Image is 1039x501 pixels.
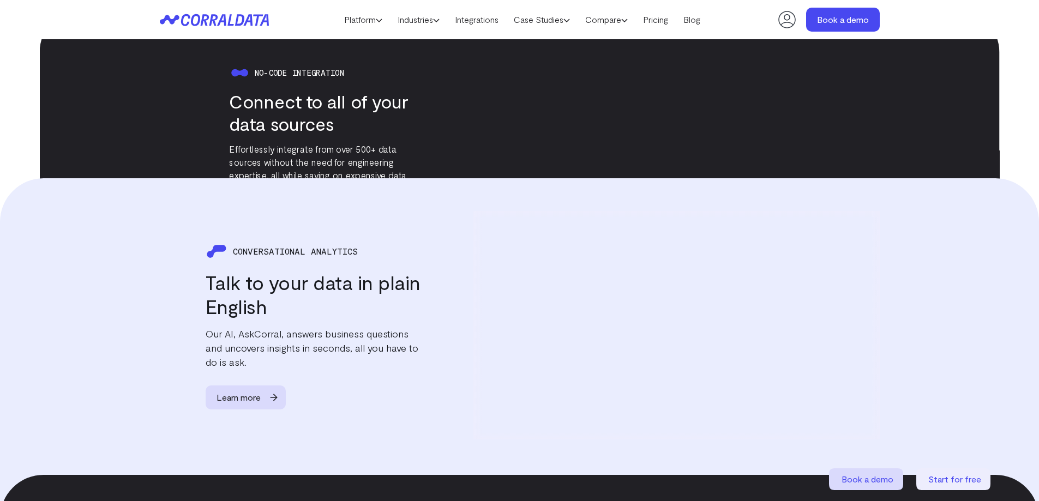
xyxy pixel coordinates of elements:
a: Learn more [206,385,296,409]
a: Start for free [916,468,993,490]
a: Pricing [635,11,676,28]
a: Integrations [447,11,506,28]
a: Case Studies [506,11,578,28]
a: Platform [337,11,390,28]
p: Our AI, AskCorral, answers business questions and uncovers insights in seconds, all you have to d... [206,327,422,369]
a: Blog [676,11,708,28]
span: Book a demo [842,474,893,484]
span: CONVERSATIONAL ANALYTICS [233,246,358,256]
span: Start for free [928,474,981,484]
span: Learn more [206,385,272,409]
a: Compare [578,11,635,28]
a: Book a demo [829,468,905,490]
a: Industries [390,11,447,28]
h3: Connect to all of your data sources [229,90,429,134]
h3: Talk to your data in plain English [206,270,422,318]
a: Book a demo [806,8,880,32]
span: No-code integration [255,68,344,77]
p: Effortlessly integrate from over 500+ data sources without the need for engineering expertise, al... [229,142,429,194]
